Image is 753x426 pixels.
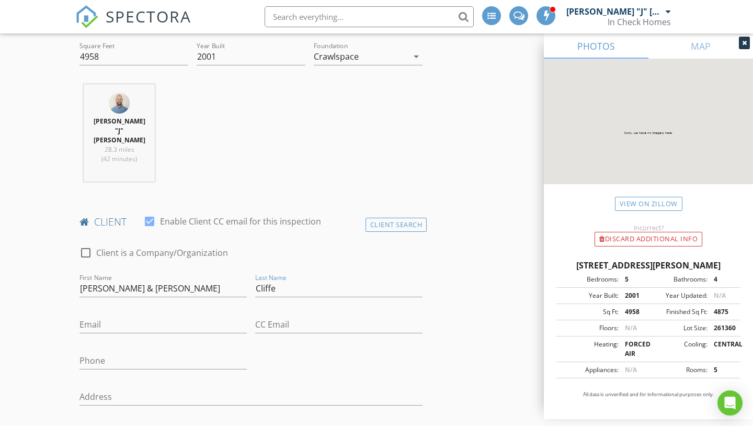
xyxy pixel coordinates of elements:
div: Finished Sq Ft: [648,307,708,317]
div: Crawlspace [314,52,359,61]
span: N/A [625,365,637,374]
div: In Check Homes [608,17,671,27]
label: Client is a Company/Organization [96,248,228,258]
a: MAP [648,33,753,59]
span: SPECTORA [106,5,191,27]
span: 28.3 miles [105,145,134,154]
a: SPECTORA [75,14,191,36]
div: Appliances: [560,365,619,375]
div: Incorrect? [544,223,753,232]
div: Floors: [560,323,619,333]
div: Year Built: [560,291,619,300]
div: Client Search [366,218,427,232]
div: [PERSON_NAME] "J" [PERSON_NAME] [566,6,663,17]
div: [STREET_ADDRESS][PERSON_NAME] [556,259,740,272]
div: 4958 [619,307,648,317]
div: Year Updated: [648,291,708,300]
div: Sq Ft: [560,307,619,317]
img: The Best Home Inspection Software - Spectora [75,5,98,28]
i: arrow_drop_down [410,50,423,63]
p: All data is unverified and for informational purposes only. [556,391,740,398]
div: Lot Size: [648,323,708,333]
div: 261360 [708,323,737,333]
div: Cooling: [648,340,708,358]
div: 4 [708,275,737,284]
div: Discard Additional info [595,232,702,246]
strong: [PERSON_NAME] "J" [PERSON_NAME] [94,117,145,144]
span: N/A [714,291,726,300]
a: View on Zillow [615,197,682,211]
div: Open Intercom Messenger [717,390,743,416]
span: N/A [625,323,637,332]
img: 2017_headshotjbni.jpg [109,93,130,114]
label: Enable Client CC email for this inspection [160,216,321,227]
div: Bedrooms: [560,275,619,284]
div: 5 [619,275,648,284]
span: (42 minutes) [101,154,137,163]
input: Search everything... [265,6,474,27]
h4: client [79,215,423,229]
div: 4875 [708,307,737,317]
a: PHOTOS [544,33,648,59]
div: Heating: [560,340,619,358]
img: streetview [544,59,753,209]
div: Rooms: [648,365,708,375]
div: 5 [708,365,737,375]
div: CENTRAL [708,340,737,358]
div: FORCED AIR [619,340,648,358]
div: Bathrooms: [648,275,708,284]
div: 2001 [619,291,648,300]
